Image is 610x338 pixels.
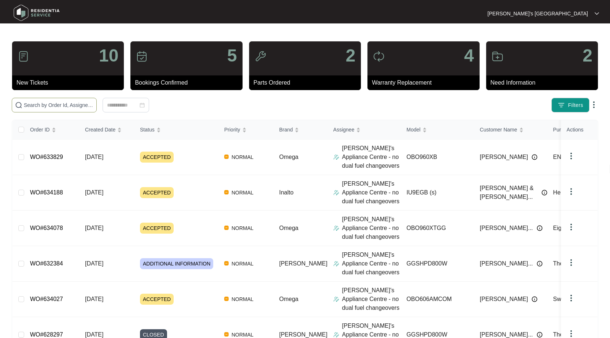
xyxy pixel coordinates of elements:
button: filter iconFilters [551,98,589,112]
a: WO#634188 [30,189,63,196]
p: 2 [583,47,592,64]
img: Info icon [537,332,543,338]
span: NORMAL [229,295,256,304]
th: Created Date [79,120,134,140]
a: WO#634078 [30,225,63,231]
span: Customer Name [480,126,517,134]
span: [DATE] [85,296,103,302]
img: filter icon [558,101,565,109]
p: Warranty Replacement [372,78,479,87]
span: Inalto [279,189,293,196]
span: ACCEPTED [140,152,174,163]
span: ENSO Homes [553,154,590,160]
img: dropdown arrow [567,329,576,338]
p: [PERSON_NAME]'s Appliance Centre - no dual fuel changeovers [342,179,401,206]
th: Status [134,120,218,140]
span: Eight Homes [553,225,587,231]
img: Vercel Logo [224,297,229,301]
span: [DATE] [85,154,103,160]
td: OBO606AMCOM [401,282,474,317]
img: Info icon [532,296,537,302]
img: dropdown arrow [567,258,576,267]
span: NORMAL [229,188,256,197]
p: [PERSON_NAME]'s Appliance Centre - no dual fuel changeovers [342,250,401,277]
p: [PERSON_NAME]'s Appliance Centre - no dual fuel changeovers [342,144,401,170]
img: Vercel Logo [224,226,229,230]
span: Brand [279,126,293,134]
p: [PERSON_NAME]'s [GEOGRAPHIC_DATA] [488,10,588,17]
td: GGSHPD800W [401,246,474,282]
a: WO#632384 [30,260,63,267]
img: Vercel Logo [224,155,229,159]
span: ADDITIONAL INFORMATION [140,258,213,269]
p: [PERSON_NAME]'s Appliance Centre - no dual fuel changeovers [342,215,401,241]
span: Omega [279,154,298,160]
p: New Tickets [16,78,124,87]
img: Assigner Icon [333,332,339,338]
span: NORMAL [229,153,256,161]
img: Vercel Logo [224,190,229,194]
img: icon [255,51,266,62]
span: [PERSON_NAME]... [480,224,533,233]
span: Status [140,126,155,134]
p: 10 [99,47,118,64]
img: icon [373,51,385,62]
img: search-icon [15,101,22,109]
img: dropdown arrow [567,294,576,302]
span: The Good Guys [553,331,595,338]
p: 2 [345,47,355,64]
img: Info icon [541,190,547,196]
img: dropdown arrow [595,12,599,15]
span: [DATE] [85,260,103,267]
span: Filters [568,101,583,109]
img: Info icon [537,225,543,231]
img: dropdown arrow [567,187,576,196]
img: dropdown arrow [589,100,598,109]
img: dropdown arrow [567,152,576,160]
span: Assignee [333,126,355,134]
span: [DATE] [85,331,103,338]
img: Assigner Icon [333,225,339,231]
img: Assigner Icon [333,261,339,267]
img: icon [18,51,29,62]
a: WO#634027 [30,296,63,302]
img: Info icon [537,261,543,267]
th: Actions [561,120,598,140]
span: Purchased From [553,126,591,134]
span: Created Date [85,126,115,134]
span: Model [407,126,421,134]
span: [PERSON_NAME] [480,295,528,304]
th: Customer Name [474,120,547,140]
th: Model [401,120,474,140]
img: dropdown arrow [567,223,576,231]
p: 5 [227,47,237,64]
img: Vercel Logo [224,261,229,265]
span: NORMAL [229,224,256,233]
span: [PERSON_NAME] [480,153,528,161]
a: WO#633829 [30,154,63,160]
th: Brand [273,120,328,140]
img: Vercel Logo [224,332,229,337]
th: Order ID [24,120,79,140]
a: WO#628297 [30,331,63,338]
th: Assignee [328,120,401,140]
img: icon [136,51,148,62]
th: Priority [218,120,273,140]
img: Assigner Icon [333,296,339,302]
p: Need Information [491,78,598,87]
img: residentia service logo [11,2,62,24]
img: Info icon [532,154,537,160]
span: Order ID [30,126,50,134]
img: Assigner Icon [333,190,339,196]
span: Swan Commercial [553,296,601,302]
p: Parts Ordered [254,78,361,87]
span: NORMAL [229,259,256,268]
td: OBO960XB [401,140,474,175]
span: Omega [279,296,298,302]
span: ACCEPTED [140,223,174,234]
span: [PERSON_NAME] [279,331,328,338]
img: Assigner Icon [333,154,339,160]
td: IU9EGB (s) [401,175,474,211]
span: [PERSON_NAME]... [480,259,533,268]
span: [DATE] [85,189,103,196]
